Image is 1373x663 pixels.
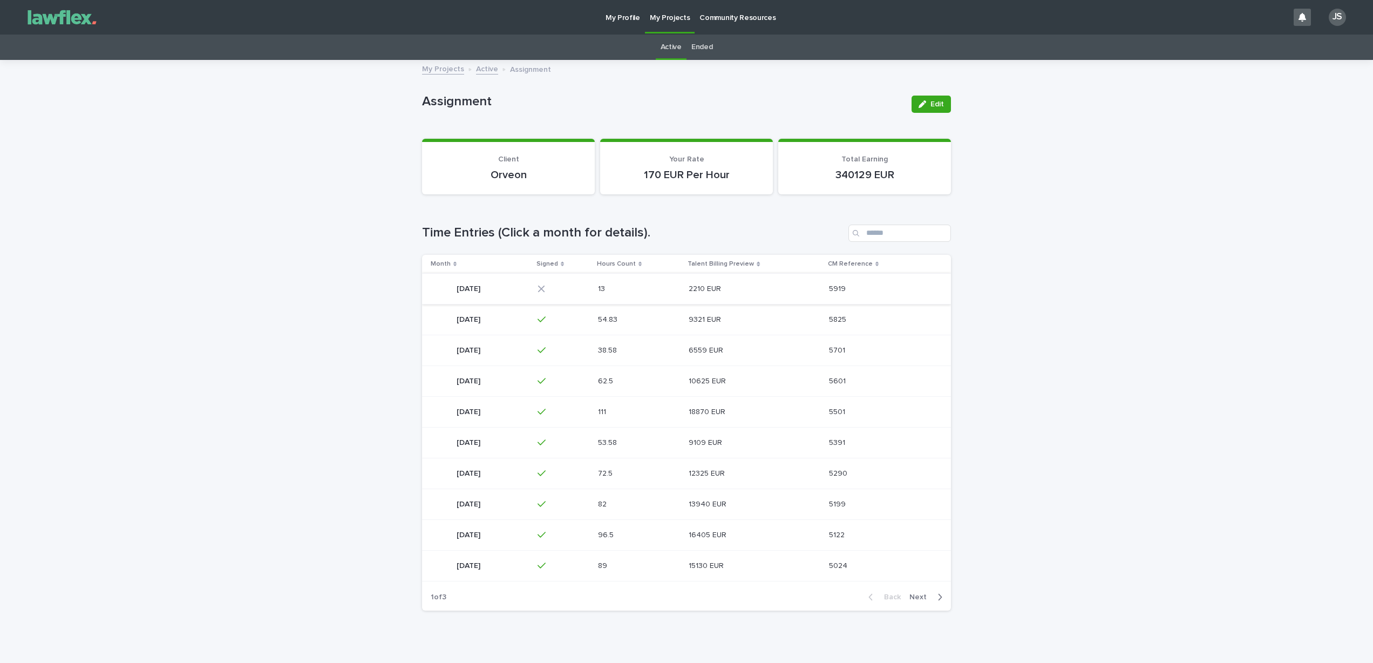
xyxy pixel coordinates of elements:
tr: [DATE][DATE] 72.572.5 12325 EUR12325 EUR 52905290 [422,458,951,489]
tr: [DATE][DATE] 111111 18870 EUR18870 EUR 55015501 [422,396,951,427]
p: [DATE] [457,559,482,571]
p: 5024 [829,559,849,571]
p: 5501 [829,405,847,417]
input: Search [848,225,951,242]
a: Ended [691,35,712,60]
p: 96.5 [598,529,616,540]
p: 10625 EUR [689,375,728,386]
button: Back [860,592,905,602]
img: Gnvw4qrBSHOAfo8VMhG6 [22,6,103,28]
p: 72.5 [598,467,615,478]
span: Client [498,155,519,163]
p: Signed [536,258,558,270]
p: [DATE] [457,467,482,478]
div: JS [1329,9,1346,26]
p: 5122 [829,529,847,540]
p: [DATE] [457,498,482,509]
a: Active [476,62,498,75]
p: 170 EUR Per Hour [613,168,760,181]
span: Next [909,593,933,601]
p: [DATE] [457,529,482,540]
p: 38.58 [598,344,619,355]
p: Hours Count [597,258,636,270]
p: [DATE] [457,344,482,355]
p: 62.5 [598,375,615,386]
p: 340129 EUR [791,168,938,181]
h1: Time Entries (Click a month for details). [422,225,844,241]
p: 5701 [829,344,847,355]
p: Orveon [435,168,582,181]
p: Assignment [422,94,903,110]
p: 1 of 3 [422,584,455,611]
p: [DATE] [457,313,482,324]
p: Assignment [510,63,551,75]
p: 9321 EUR [689,313,723,324]
tr: [DATE][DATE] 54.8354.83 9321 EUR9321 EUR 58255825 [422,304,951,335]
a: My Projects [422,62,464,75]
span: Back [878,593,901,601]
p: 6559 EUR [689,344,725,355]
p: 18870 EUR [689,405,728,417]
p: 111 [598,405,608,417]
p: 13 [598,282,607,294]
p: 5601 [829,375,848,386]
tr: [DATE][DATE] 1313 2210 EUR2210 EUR 59195919 [422,273,951,304]
p: 5199 [829,498,848,509]
p: 2210 EUR [689,282,723,294]
p: 15130 EUR [689,559,726,571]
a: Active [661,35,682,60]
tr: [DATE][DATE] 8282 13940 EUR13940 EUR 51995199 [422,489,951,519]
p: 89 [598,559,609,571]
p: 53.58 [598,436,619,448]
tr: [DATE][DATE] 62.562.5 10625 EUR10625 EUR 56015601 [422,366,951,396]
tr: [DATE][DATE] 53.5853.58 9109 EUR9109 EUR 53915391 [422,427,951,458]
p: 5391 [829,436,847,448]
tr: [DATE][DATE] 8989 15130 EUR15130 EUR 50245024 [422,550,951,581]
p: 16405 EUR [689,529,729,540]
span: Your Rate [669,155,704,163]
p: 12325 EUR [689,467,727,478]
p: Month [431,258,451,270]
span: Total Earning [841,155,888,163]
p: Talent Billing Preview [688,258,754,270]
button: Next [905,592,951,602]
button: Edit [912,96,951,113]
p: 54.83 [598,313,620,324]
p: 82 [598,498,609,509]
p: [DATE] [457,282,482,294]
tr: [DATE][DATE] 38.5838.58 6559 EUR6559 EUR 57015701 [422,335,951,366]
p: CM Reference [828,258,873,270]
p: [DATE] [457,405,482,417]
tr: [DATE][DATE] 96.596.5 16405 EUR16405 EUR 51225122 [422,519,951,550]
p: 5825 [829,313,848,324]
p: [DATE] [457,436,482,448]
p: 5290 [829,467,849,478]
p: 9109 EUR [689,436,724,448]
p: 13940 EUR [689,498,729,509]
p: 5919 [829,282,848,294]
span: Edit [930,100,944,108]
p: [DATE] [457,375,482,386]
